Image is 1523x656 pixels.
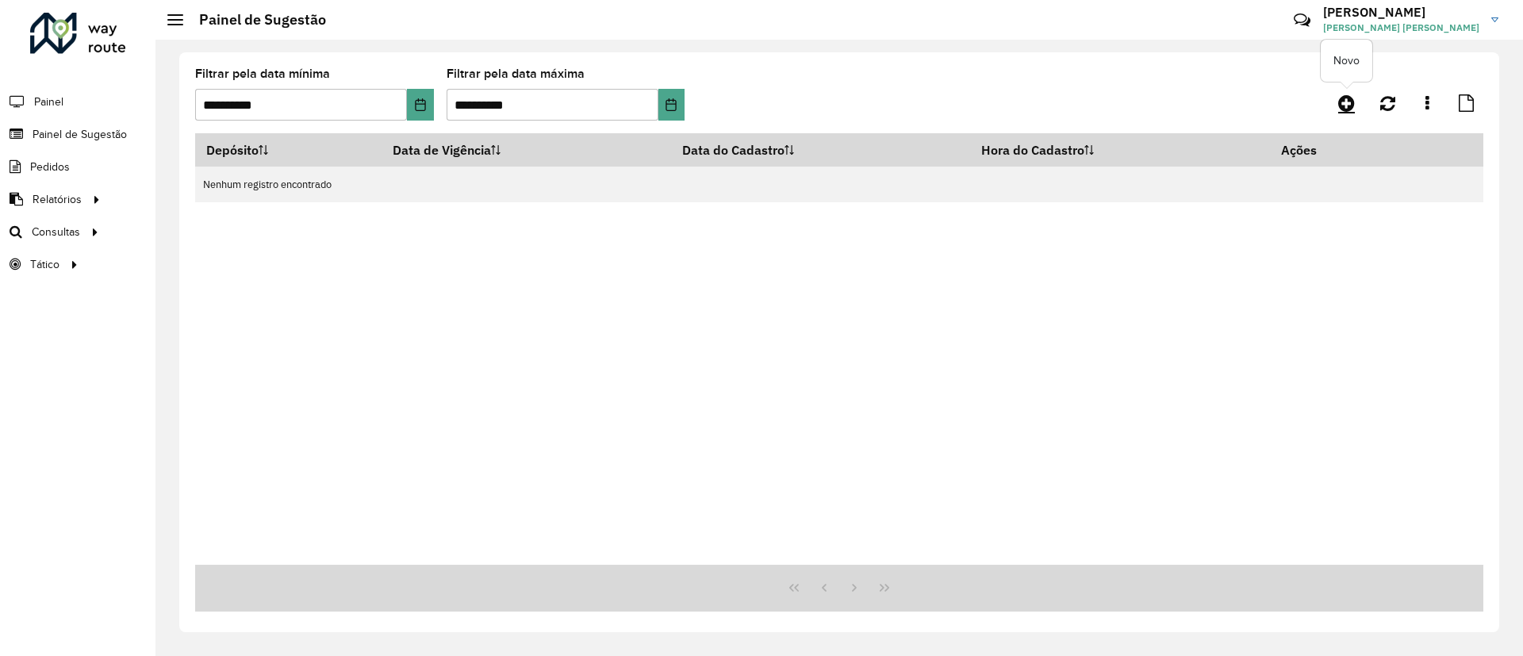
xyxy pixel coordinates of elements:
[407,89,433,121] button: Choose Date
[195,64,330,83] label: Filtrar pela data mínima
[1285,3,1319,37] a: Contato Rápido
[32,224,80,240] span: Consultas
[33,126,127,143] span: Painel de Sugestão
[30,159,70,175] span: Pedidos
[1323,21,1479,35] span: [PERSON_NAME] [PERSON_NAME]
[195,167,1483,202] td: Nenhum registro encontrado
[658,89,685,121] button: Choose Date
[183,11,326,29] h2: Painel de Sugestão
[34,94,63,110] span: Painel
[382,133,672,167] th: Data de Vigência
[447,64,585,83] label: Filtrar pela data máxima
[33,191,82,208] span: Relatórios
[30,256,59,273] span: Tático
[970,133,1271,167] th: Hora do Cadastro
[1270,133,1365,167] th: Ações
[1323,5,1479,20] h3: [PERSON_NAME]
[1321,40,1372,82] div: Novo
[195,133,382,167] th: Depósito
[672,133,970,167] th: Data do Cadastro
